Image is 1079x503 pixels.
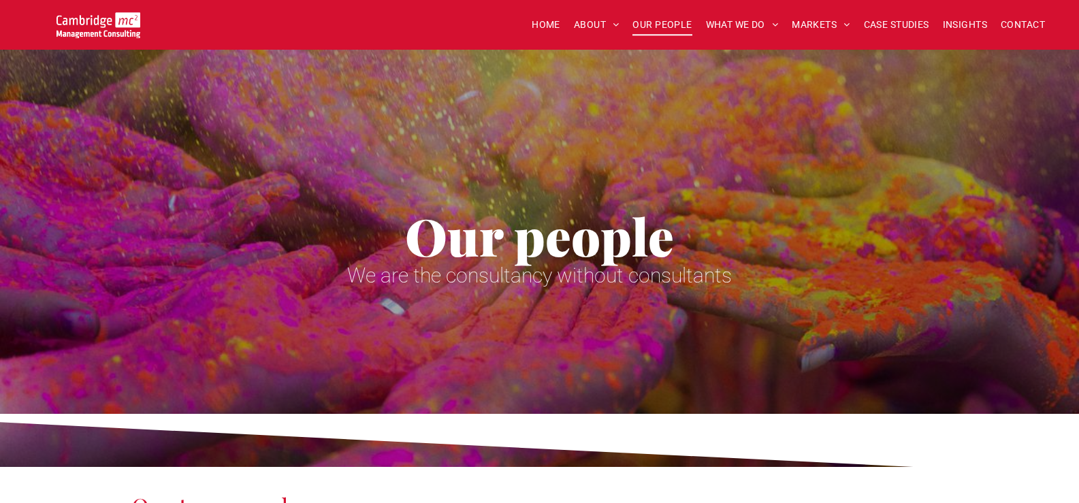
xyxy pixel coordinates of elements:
img: Go to Homepage [57,12,140,38]
a: OUR PEOPLE [626,14,698,35]
a: CASE STUDIES [857,14,936,35]
a: INSIGHTS [936,14,994,35]
a: CONTACT [994,14,1052,35]
span: Our people [405,201,674,270]
a: MARKETS [785,14,856,35]
a: HOME [525,14,567,35]
a: ABOUT [567,14,626,35]
span: We are the consultancy without consultants [347,263,732,287]
a: WHAT WE DO [699,14,786,35]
